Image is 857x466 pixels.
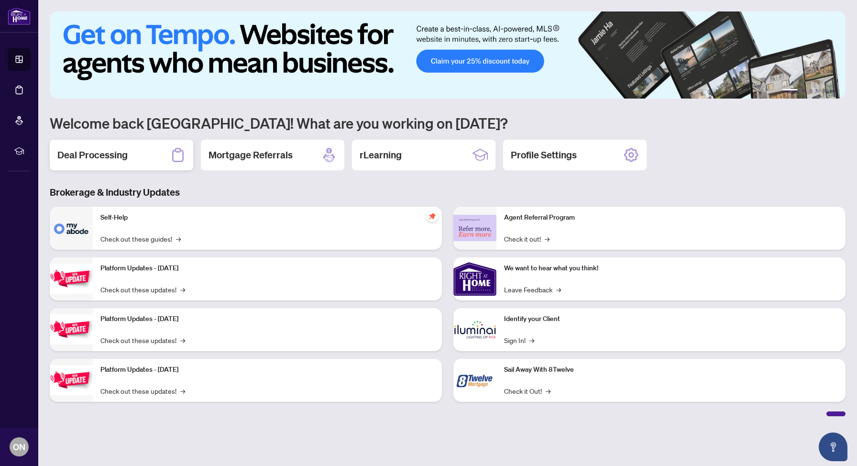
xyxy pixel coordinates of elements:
a: Check it Out!→ [504,386,550,396]
a: Sign In!→ [504,335,534,345]
h2: Mortgage Referrals [209,148,293,162]
span: pushpin [427,211,438,222]
img: logo [8,7,31,25]
h2: Profile Settings [511,148,577,162]
p: Platform Updates - [DATE] [100,365,434,375]
span: → [176,233,181,244]
h2: Deal Processing [57,148,128,162]
p: Platform Updates - [DATE] [100,263,434,274]
p: Identify your Client [504,314,838,324]
span: → [180,284,185,295]
button: 5 [824,89,828,93]
img: Self-Help [50,207,93,250]
p: Agent Referral Program [504,212,838,223]
span: → [546,386,550,396]
h2: rLearning [360,148,402,162]
h1: Welcome back [GEOGRAPHIC_DATA]! What are you working on [DATE]? [50,114,846,132]
p: Platform Updates - [DATE] [100,314,434,324]
img: Identify your Client [453,308,496,351]
img: Platform Updates - July 21, 2025 [50,264,93,294]
span: ON [13,440,25,454]
a: Check out these guides!→ [100,233,181,244]
button: 1 [782,89,798,93]
a: Check out these updates!→ [100,284,185,295]
button: 3 [809,89,813,93]
span: → [545,233,549,244]
img: Platform Updates - June 23, 2025 [50,365,93,395]
img: Sail Away With 8Twelve [453,359,496,402]
img: Agent Referral Program [453,215,496,241]
button: 4 [817,89,821,93]
img: Slide 0 [50,11,846,99]
a: Check out these updates!→ [100,335,185,345]
h3: Brokerage & Industry Updates [50,186,846,199]
button: 6 [832,89,836,93]
p: We want to hear what you think! [504,263,838,274]
p: Self-Help [100,212,434,223]
button: Open asap [819,433,847,461]
a: Check out these updates!→ [100,386,185,396]
a: Leave Feedback→ [504,284,561,295]
span: → [180,386,185,396]
span: → [180,335,185,345]
img: Platform Updates - July 8, 2025 [50,314,93,344]
p: Sail Away With 8Twelve [504,365,838,375]
span: → [529,335,534,345]
span: → [556,284,561,295]
button: 2 [802,89,805,93]
img: We want to hear what you think! [453,257,496,300]
a: Check it out!→ [504,233,549,244]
